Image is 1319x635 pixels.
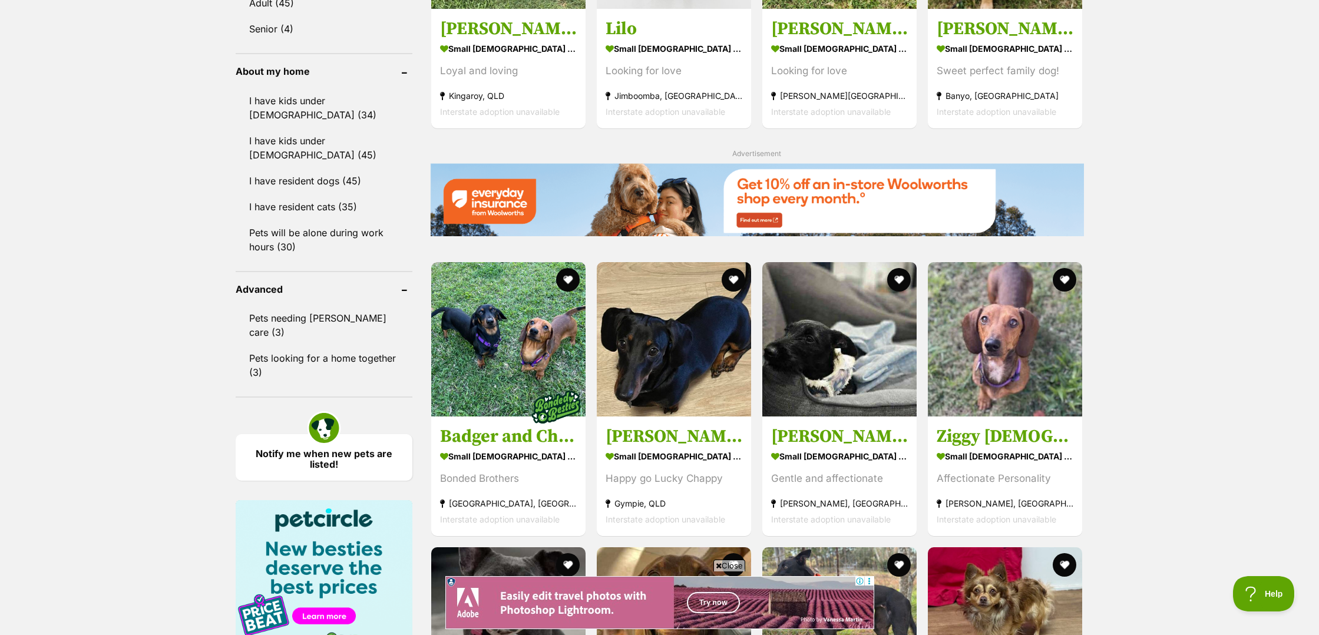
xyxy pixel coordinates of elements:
[606,495,742,511] strong: Gympie, QLD
[606,17,742,39] h3: Lilo
[887,553,911,577] button: favourite
[937,495,1073,511] strong: [PERSON_NAME], [GEOGRAPHIC_DATA]
[606,39,742,57] strong: small [DEMOGRAPHIC_DATA] Dog
[431,8,586,128] a: [PERSON_NAME] small [DEMOGRAPHIC_DATA] Dog Loyal and loving Kingaroy, QLD Interstate adoption una...
[430,163,1084,238] a: Everyday Insurance promotional banner
[431,262,586,416] img: Badger and Chance - Dachshund (Miniature Smooth Haired) Dog
[606,448,742,465] strong: small [DEMOGRAPHIC_DATA] Dog
[556,268,580,292] button: favourite
[937,39,1073,57] strong: small [DEMOGRAPHIC_DATA] Dog
[722,553,745,577] button: favourite
[440,425,577,448] h3: Badger and Chance
[440,106,560,116] span: Interstate adoption unavailable
[937,514,1056,524] span: Interstate adoption unavailable
[236,220,412,259] a: Pets will be alone during work hours (30)
[597,416,751,536] a: [PERSON_NAME] - The Happy Go Lucky Puppy small [DEMOGRAPHIC_DATA] Dog Happy go Lucky Chappy Gympi...
[937,62,1073,78] div: Sweet perfect family dog!
[1053,268,1077,292] button: favourite
[445,576,874,629] iframe: Advertisement
[606,87,742,103] strong: Jimboomba, [GEOGRAPHIC_DATA]
[597,8,751,128] a: Lilo small [DEMOGRAPHIC_DATA] Dog Looking for love Jimboomba, [GEOGRAPHIC_DATA] Interstate adopti...
[771,495,908,511] strong: [PERSON_NAME], [GEOGRAPHIC_DATA]
[440,17,577,39] h3: [PERSON_NAME]
[236,66,412,77] header: About my home
[937,87,1073,103] strong: Banyo, [GEOGRAPHIC_DATA]
[928,8,1082,128] a: [PERSON_NAME] small [DEMOGRAPHIC_DATA] Dog Sweet perfect family dog! Banyo, [GEOGRAPHIC_DATA] Int...
[440,39,577,57] strong: small [DEMOGRAPHIC_DATA] Dog
[440,495,577,511] strong: [GEOGRAPHIC_DATA], [GEOGRAPHIC_DATA]
[236,128,412,167] a: I have kids under [DEMOGRAPHIC_DATA] (45)
[606,106,725,116] span: Interstate adoption unavailable
[937,448,1073,465] strong: small [DEMOGRAPHIC_DATA] Dog
[606,471,742,487] div: Happy go Lucky Chappy
[556,553,580,577] button: favourite
[431,416,586,536] a: Badger and Chance small [DEMOGRAPHIC_DATA] Dog Bonded Brothers [GEOGRAPHIC_DATA], [GEOGRAPHIC_DAT...
[732,149,781,158] span: Advertisement
[762,416,917,536] a: [PERSON_NAME] small [DEMOGRAPHIC_DATA] Dog Gentle and affectionate [PERSON_NAME], [GEOGRAPHIC_DAT...
[440,514,560,524] span: Interstate adoption unavailable
[236,434,412,481] a: Notify me when new pets are listed!
[236,306,412,345] a: Pets needing [PERSON_NAME] care (3)
[606,514,725,524] span: Interstate adoption unavailable
[771,514,891,524] span: Interstate adoption unavailable
[771,448,908,465] strong: small [DEMOGRAPHIC_DATA] Dog
[606,425,742,448] h3: [PERSON_NAME] - The Happy Go Lucky Puppy
[236,194,412,219] a: I have resident cats (35)
[722,268,745,292] button: favourite
[771,106,891,116] span: Interstate adoption unavailable
[771,87,908,103] strong: [PERSON_NAME][GEOGRAPHIC_DATA], [GEOGRAPHIC_DATA]
[771,39,908,57] strong: small [DEMOGRAPHIC_DATA] Dog
[937,106,1056,116] span: Interstate adoption unavailable
[1053,553,1077,577] button: favourite
[440,448,577,465] strong: small [DEMOGRAPHIC_DATA] Dog
[887,268,911,292] button: favourite
[1233,576,1295,611] iframe: Help Scout Beacon - Open
[928,262,1082,416] img: Ziggy Female - Dachshund (Miniature Smooth Haired) Dog
[236,168,412,193] a: I have resident dogs (45)
[713,560,745,571] span: Close
[236,284,412,295] header: Advanced
[440,62,577,78] div: Loyal and loving
[527,378,586,436] img: bonded besties
[937,425,1073,448] h3: Ziggy [DEMOGRAPHIC_DATA]
[762,262,917,416] img: Minnie - Dachshund (Miniature) Dog
[440,471,577,487] div: Bonded Brothers
[937,17,1073,39] h3: [PERSON_NAME]
[430,163,1084,236] img: Everyday Insurance promotional banner
[606,62,742,78] div: Looking for love
[937,471,1073,487] div: Affectionate Personality
[762,8,917,128] a: [PERSON_NAME] small [DEMOGRAPHIC_DATA] Dog Looking for love [PERSON_NAME][GEOGRAPHIC_DATA], [GEOG...
[771,425,908,448] h3: [PERSON_NAME]
[440,87,577,103] strong: Kingaroy, QLD
[771,62,908,78] div: Looking for love
[928,416,1082,536] a: Ziggy [DEMOGRAPHIC_DATA] small [DEMOGRAPHIC_DATA] Dog Affectionate Personality [PERSON_NAME], [GE...
[771,471,908,487] div: Gentle and affectionate
[771,17,908,39] h3: [PERSON_NAME]
[597,262,751,416] img: Mackie - The Happy Go Lucky Puppy - Dachshund (Miniature Smooth Haired) Dog
[236,346,412,385] a: Pets looking for a home together (3)
[236,88,412,127] a: I have kids under [DEMOGRAPHIC_DATA] (34)
[236,16,412,41] a: Senior (4)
